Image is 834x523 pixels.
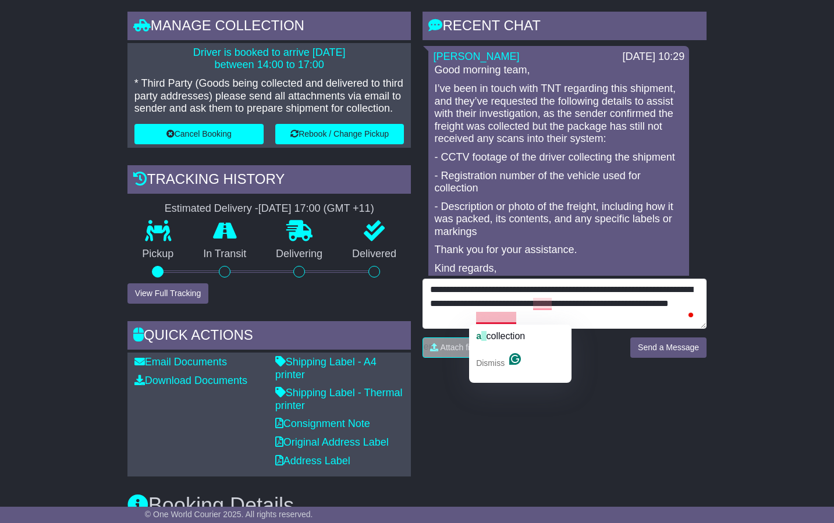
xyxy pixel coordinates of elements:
[258,202,374,215] div: [DATE] 17:00 (GMT +11)
[423,12,707,43] div: RECENT CHAT
[275,436,389,448] a: Original Address Label
[434,201,683,239] p: - Description or photo of the freight, including how it was packed, its contents, and any specifi...
[134,77,404,115] p: * Third Party (Goods being collected and delivered to third party addresses) please send all atta...
[127,494,707,517] h3: Booking Details
[134,124,264,144] button: Cancel Booking
[145,510,313,519] span: © One World Courier 2025. All rights reserved.
[630,337,707,358] button: Send a Message
[189,248,261,261] p: In Transit
[275,387,403,411] a: Shipping Label - Thermal printer
[275,455,350,467] a: Address Label
[434,64,683,77] p: Good morning team,
[127,321,411,353] div: Quick Actions
[127,12,411,43] div: Manage collection
[622,51,684,63] div: [DATE] 10:29
[127,202,411,215] div: Estimated Delivery -
[434,244,683,257] p: Thank you for your assistance.
[127,248,189,261] p: Pickup
[134,375,247,386] a: Download Documents
[434,151,683,164] p: - CCTV footage of the driver collecting the shipment
[434,170,683,195] p: - Registration number of the vehicle used for collection
[434,262,683,275] p: Kind regards,
[127,165,411,197] div: Tracking history
[134,47,404,72] p: Driver is booked to arrive [DATE] between 14:00 to 17:00
[433,51,519,62] a: [PERSON_NAME]
[127,283,208,304] button: View Full Tracking
[275,418,370,429] a: Consignment Note
[134,356,227,368] a: Email Documents
[434,83,683,145] p: I’ve been in touch with TNT regarding this shipment, and they’ve requested the following details ...
[275,356,377,380] a: Shipping Label - A4 printer
[423,279,707,329] textarea: To enrich screen reader interactions, please activate Accessibility in Grammarly extension settings
[261,248,338,261] p: Delivering
[338,248,411,261] p: Delivered
[275,124,404,144] button: Rebook / Change Pickup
